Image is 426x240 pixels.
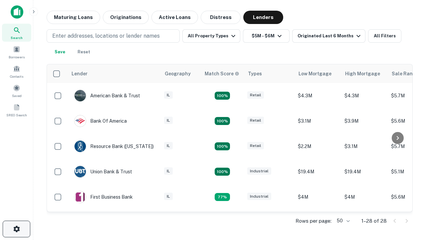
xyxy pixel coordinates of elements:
div: Retail [247,142,264,150]
button: Lenders [243,11,283,24]
td: $3.1M [341,134,388,159]
div: Retail [247,91,264,99]
th: High Mortgage [341,64,388,83]
div: Retail [247,117,264,124]
button: All Property Types [182,29,240,43]
td: $4M [341,184,388,210]
td: $4.3M [295,83,341,108]
div: Lender [72,70,88,78]
td: $4M [295,184,341,210]
button: Reset [73,45,95,59]
a: Borrowers [2,43,31,61]
th: Geography [161,64,201,83]
td: $3.1M [295,108,341,134]
td: $19.4M [295,159,341,184]
th: Capitalize uses an advanced AI algorithm to match your search with the best lender. The match sco... [201,64,244,83]
p: Rows per page: [296,217,331,225]
th: Types [244,64,295,83]
td: $3.9M [341,108,388,134]
div: Matching Properties: 4, hasApolloMatch: undefined [215,142,230,150]
div: 50 [334,216,351,226]
div: IL [164,91,173,99]
div: Capitalize uses an advanced AI algorithm to match your search with the best lender. The match sco... [205,70,239,77]
div: Resource Bank ([US_STATE]) [74,140,154,152]
div: High Mortgage [345,70,380,78]
span: Borrowers [9,54,25,60]
div: Geography [165,70,191,78]
div: Matching Properties: 7, hasApolloMatch: undefined [215,92,230,100]
td: $19.4M [341,159,388,184]
div: IL [164,193,173,200]
span: Saved [12,93,22,98]
div: Bank Of America [74,115,127,127]
a: Contacts [2,62,31,80]
img: picture [75,191,86,203]
div: Matching Properties: 3, hasApolloMatch: undefined [215,193,230,201]
div: Industrial [247,193,271,200]
p: Enter addresses, locations or lender names [52,32,160,40]
div: IL [164,117,173,124]
a: Saved [2,82,31,100]
button: Enter addresses, locations or lender names [47,29,180,43]
th: Lender [68,64,161,83]
th: Low Mortgage [295,64,341,83]
button: Originations [103,11,149,24]
div: First Business Bank [74,191,133,203]
button: Originated Last 6 Months [292,29,365,43]
td: $4.3M [341,83,388,108]
div: Types [248,70,262,78]
h6: Match Score [205,70,238,77]
td: $3.9M [295,210,341,235]
iframe: Chat Widget [393,187,426,219]
button: Active Loans [151,11,198,24]
td: $2.2M [295,134,341,159]
div: Matching Properties: 4, hasApolloMatch: undefined [215,168,230,176]
img: capitalize-icon.png [11,5,23,19]
span: Search [11,35,23,40]
p: 1–28 of 28 [361,217,387,225]
img: picture [75,166,86,177]
div: IL [164,167,173,175]
img: picture [75,115,86,127]
img: picture [75,141,86,152]
a: Search [2,24,31,42]
button: Save your search to get updates of matches that match your search criteria. [49,45,71,59]
div: Matching Properties: 4, hasApolloMatch: undefined [215,117,230,125]
div: American Bank & Trust [74,90,140,102]
td: $4.2M [341,210,388,235]
button: Distress [201,11,241,24]
div: Originated Last 6 Months [298,32,362,40]
button: Maturing Loans [47,11,100,24]
a: SREO Search [2,101,31,119]
div: Industrial [247,167,271,175]
img: picture [75,90,86,101]
div: Low Mortgage [299,70,331,78]
span: SREO Search [6,112,27,118]
div: IL [164,142,173,150]
button: $5M - $6M [243,29,290,43]
span: Contacts [10,74,23,79]
button: All Filters [368,29,401,43]
div: Union Bank & Trust [74,166,132,178]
